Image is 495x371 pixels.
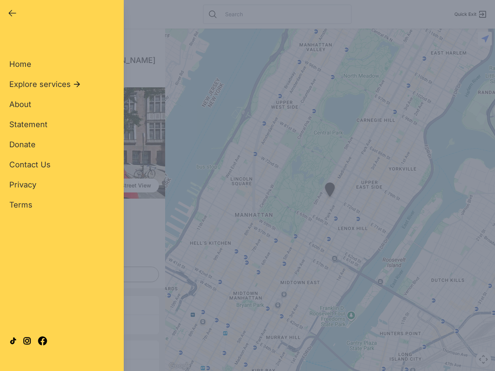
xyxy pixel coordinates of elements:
span: About [9,100,31,109]
a: Terms [9,199,32,210]
a: Privacy [9,179,36,190]
span: Home [9,60,31,69]
span: Explore services [9,79,71,90]
a: Home [9,59,31,70]
a: Contact Us [9,159,51,170]
span: Contact Us [9,160,51,169]
span: Statement [9,120,48,129]
span: Donate [9,140,36,149]
a: About [9,99,31,110]
a: Donate [9,139,36,150]
a: Statement [9,119,48,130]
span: Privacy [9,180,36,189]
button: Explore services [9,79,82,90]
span: Terms [9,200,32,209]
